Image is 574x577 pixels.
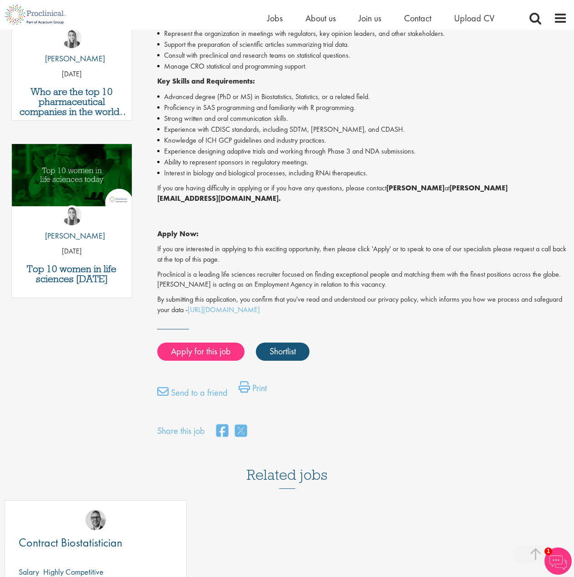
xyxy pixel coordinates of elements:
[157,183,508,203] strong: [PERSON_NAME][EMAIL_ADDRESS][DOMAIN_NAME].
[12,144,132,224] a: Link to a post
[216,422,228,441] a: share on facebook
[235,422,247,441] a: share on twitter
[157,50,567,61] li: Consult with preclinical and research teams on statistical questions.
[157,424,205,438] label: Share this job
[305,12,336,24] a: About us
[157,269,567,290] p: Proclinical is a leading life sciences recruiter focused on finding exceptional people and matchi...
[157,135,567,146] li: Knowledge of ICH GCP guidelines and industry practices.
[12,69,132,80] p: [DATE]
[157,386,228,404] a: Send to a friend
[62,28,82,48] img: Hannah Burke
[157,183,567,204] p: If you are having difficulty in applying or if you have any questions, please contact at
[157,168,567,179] li: Interest in biology and biological processes, including RNAi therapeutics.
[157,113,567,124] li: Strong written and oral communication skills.
[62,205,82,225] img: Hannah Burke
[267,12,283,24] a: Jobs
[38,28,105,69] a: Hannah Burke [PERSON_NAME]
[188,305,260,314] a: [URL][DOMAIN_NAME]
[19,535,122,550] span: Contract Biostatistician
[16,264,127,284] a: Top 10 women in life sciences [DATE]
[157,76,255,86] strong: Key Skills and Requirements:
[157,124,567,135] li: Experience with CDISC standards, including SDTM, [PERSON_NAME], and CDASH.
[256,343,309,361] a: Shortlist
[157,229,199,239] strong: Apply Now:
[38,230,105,242] p: [PERSON_NAME]
[19,537,173,548] a: Contract Biostatistician
[85,510,106,530] img: George Breen
[38,205,105,246] a: Hannah Burke [PERSON_NAME]
[157,28,567,39] li: Represent the organization in meetings with regulators, key opinion leaders, and other stakeholders.
[16,87,127,117] a: Who are the top 10 pharmaceutical companies in the world? (2025)
[247,444,328,489] h3: Related jobs
[386,183,444,193] strong: [PERSON_NAME]
[157,157,567,168] li: Ability to represent sponsors in regulatory meetings.
[43,567,104,577] p: Highly Competitive
[157,102,567,113] li: Proficiency in SAS programming and familiarity with R programming.
[38,53,105,65] p: [PERSON_NAME]
[12,246,132,257] p: [DATE]
[404,12,431,24] a: Contact
[157,343,245,361] a: Apply for this job
[544,547,572,575] img: Chatbot
[359,12,381,24] a: Join us
[157,244,567,265] p: If you are interested in applying to this exciting opportunity, then please click 'Apply' or to s...
[12,144,132,206] img: Top 10 women in life sciences today
[454,12,494,24] a: Upload CV
[544,547,552,555] span: 1
[157,39,567,50] li: Support the preparation of scientific articles summarizing trial data.
[19,567,39,577] span: Salary
[157,146,567,157] li: Experience designing adaptive trials and working through Phase 3 and NDA submissions.
[157,91,567,102] li: Advanced degree (PhD or MS) in Biostatistics, Statistics, or a related field.
[157,294,567,315] p: By submitting this application, you confirm that you've read and understood our privacy policy, w...
[239,381,267,399] a: Print
[157,61,567,72] li: Manage CRO statistical and programming support.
